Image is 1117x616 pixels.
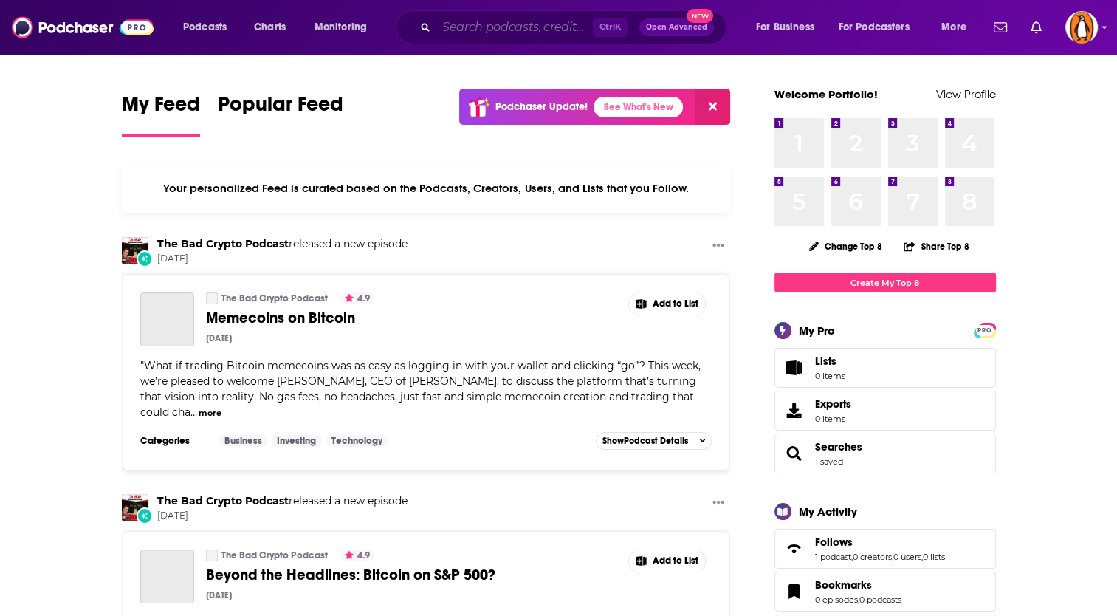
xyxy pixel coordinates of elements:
button: more [199,407,221,420]
span: Searches [774,434,996,473]
a: PRO [976,324,994,335]
a: 0 episodes [815,595,858,605]
a: Charts [244,16,295,39]
span: PRO [976,325,994,336]
span: Lists [815,355,845,368]
a: View Profile [936,87,996,101]
a: The Bad Crypto Podcast [221,292,328,304]
button: Share Top 8 [903,232,969,261]
input: Search podcasts, credits, & more... [436,16,593,39]
span: Follows [815,535,853,549]
div: New Episode [137,250,153,267]
span: Lists [780,357,809,378]
span: Lists [815,355,836,368]
span: Follows [774,529,996,569]
a: Memecoins on Bitcoin [206,309,565,327]
button: ShowPodcast Details [596,432,712,450]
span: Add to List [653,555,698,567]
a: Welcome Portfolio! [774,87,878,101]
img: User Profile [1065,11,1098,44]
a: See What's New [594,97,683,117]
a: Show notifications dropdown [1025,15,1048,40]
span: [DATE] [157,510,408,522]
span: Beyond the Headlines: Bitcoin on S&P 500? [206,566,495,584]
a: 0 users [893,552,921,562]
a: Technology [326,435,388,447]
h3: released a new episode [157,237,408,251]
a: Show notifications dropdown [988,15,1013,40]
a: Popular Feed [218,92,343,137]
div: My Pro [799,324,835,338]
span: Exports [780,400,809,421]
span: Ctrl K [593,18,628,37]
span: What if trading Bitcoin memecoins was as easy as logging in with your wallet and clicking “go”? T... [140,359,701,419]
a: 1 podcast [815,552,851,562]
span: More [941,17,966,38]
div: Your personalized Feed is curated based on the Podcasts, Creators, Users, and Lists that you Follow. [122,163,731,213]
span: 0 items [815,371,845,381]
img: Podchaser - Follow, Share and Rate Podcasts [12,13,154,41]
span: Exports [815,397,851,411]
button: Show More Button [629,550,706,573]
span: My Feed [122,92,200,126]
button: open menu [829,16,931,39]
span: [DATE] [157,253,408,265]
span: Show Podcast Details [602,436,688,446]
a: Lists [774,348,996,388]
div: [DATE] [206,590,232,600]
span: Monitoring [315,17,367,38]
h3: Categories [140,435,207,447]
span: Open Advanced [646,24,707,31]
span: Popular Feed [218,92,343,126]
button: Open AdvancedNew [639,18,714,36]
button: Show profile menu [1065,11,1098,44]
a: My Feed [122,92,200,137]
div: [DATE] [206,333,232,343]
img: The Bad Crypto Podcast [122,494,148,521]
a: Beyond the Headlines: Bitcoin on S&P 500? [140,550,194,603]
span: , [858,595,859,605]
span: Logged in as penguin_portfolio [1065,11,1098,44]
button: Show More Button [707,237,730,256]
a: Exports [774,391,996,431]
a: Business [219,435,268,447]
button: open menu [304,16,386,39]
button: Change Top 8 [800,237,892,256]
a: Follows [815,535,945,549]
button: 4.9 [340,550,374,561]
button: Show More Button [707,494,730,513]
span: Memecoins on Bitcoin [206,309,355,327]
a: Create My Top 8 [774,273,996,292]
button: 4.9 [340,292,374,304]
button: Show More Button [629,292,706,316]
div: New Episode [137,507,153,524]
div: My Activity [799,504,857,519]
div: Search podcasts, credits, & more... [410,10,740,44]
span: , [921,552,923,562]
a: 0 creators [853,552,892,562]
a: Bookmarks [815,578,901,592]
h3: released a new episode [157,494,408,508]
p: Podchaser Update! [495,100,588,113]
a: The Bad Crypto Podcast [206,292,218,304]
a: Searches [815,440,862,454]
a: The Bad Crypto Podcast [157,494,289,507]
span: Podcasts [183,17,227,38]
span: For Podcasters [839,17,910,38]
span: , [851,552,853,562]
a: Memecoins on Bitcoin [140,292,194,346]
span: Bookmarks [774,572,996,612]
span: " [140,359,701,419]
span: New [687,9,713,23]
span: Charts [254,17,286,38]
a: Follows [780,538,809,559]
a: 0 lists [923,552,945,562]
a: Bookmarks [780,581,809,602]
img: The Bad Crypto Podcast [122,237,148,264]
a: The Bad Crypto Podcast [157,237,289,250]
a: The Bad Crypto Podcast [221,550,328,561]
